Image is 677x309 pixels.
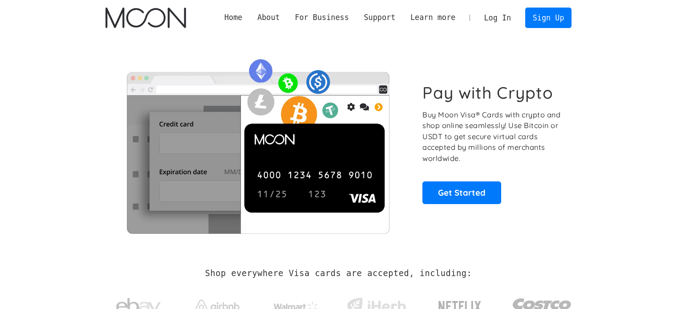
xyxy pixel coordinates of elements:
div: About [257,12,280,23]
div: Support [364,12,395,23]
a: home [105,8,186,28]
div: Learn more [403,12,463,23]
h1: Pay with Crypto [422,83,553,103]
div: For Business [295,12,349,23]
div: Learn more [410,12,455,23]
a: Log In [477,8,519,28]
img: Moon Cards let you spend your crypto anywhere Visa is accepted. [105,53,410,233]
h2: Shop everywhere Visa cards are accepted, including: [205,269,472,278]
a: Sign Up [525,8,572,28]
a: Home [217,12,250,23]
a: Get Started [422,181,501,204]
div: For Business [288,12,357,23]
div: Support [357,12,403,23]
img: Moon Logo [105,8,186,28]
p: Buy Moon Visa® Cards with crypto and shop online seamlessly! Use Bitcoin or USDT to get secure vi... [422,109,562,164]
div: About [250,12,287,23]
